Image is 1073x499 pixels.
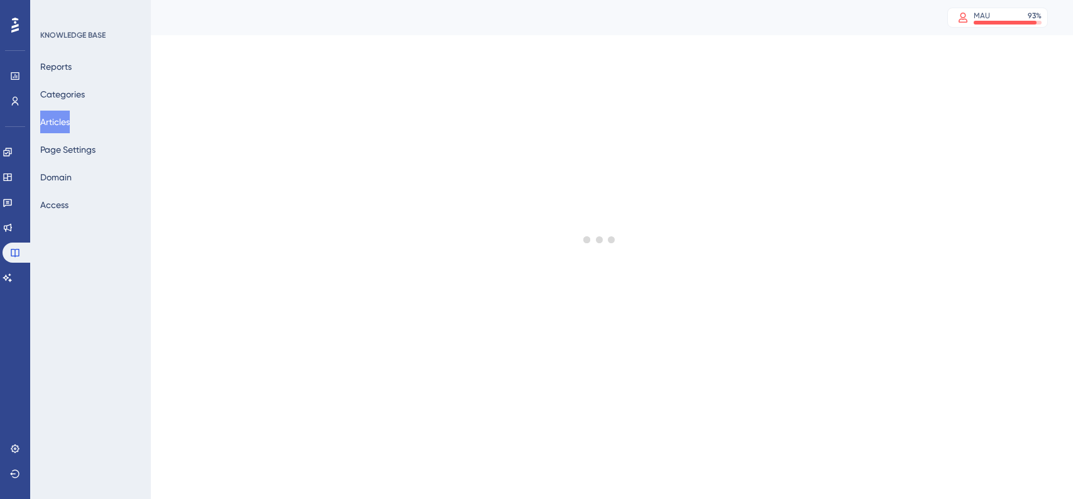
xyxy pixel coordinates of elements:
button: Access [40,194,69,216]
button: Articles [40,111,70,133]
div: MAU [974,11,990,21]
div: KNOWLEDGE BASE [40,30,106,40]
button: Reports [40,55,72,78]
button: Domain [40,166,72,189]
button: Categories [40,83,85,106]
button: Page Settings [40,138,96,161]
div: 93 % [1028,11,1042,21]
